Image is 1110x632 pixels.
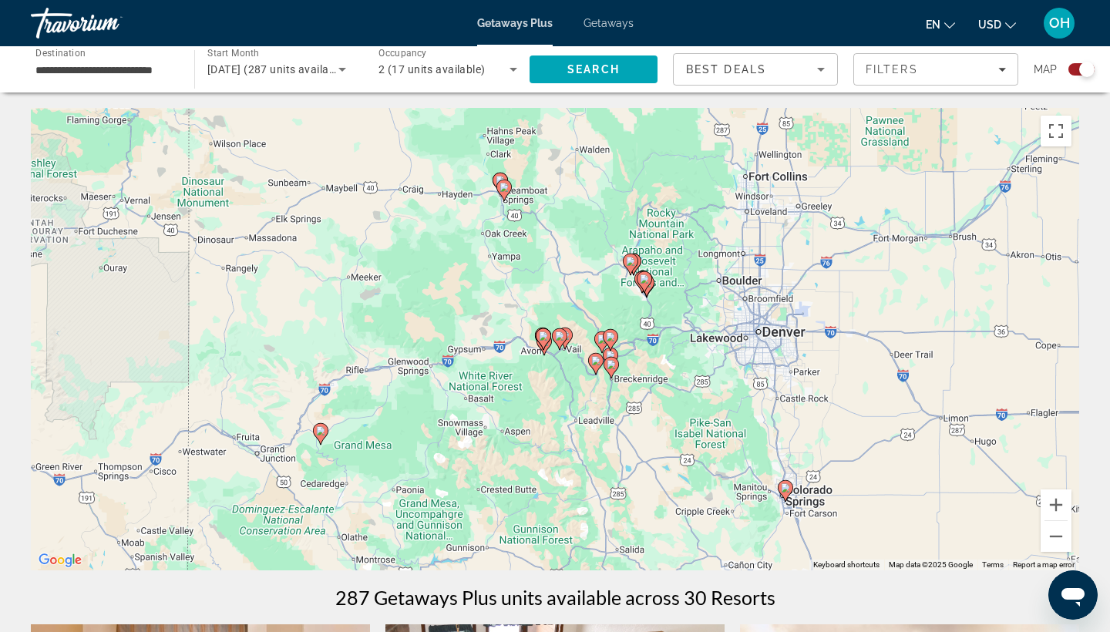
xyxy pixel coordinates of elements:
button: Filters [853,53,1018,86]
a: Travorium [31,3,185,43]
button: Change language [926,13,955,35]
span: Occupancy [378,48,427,59]
iframe: Button to launch messaging window [1048,570,1098,620]
button: Toggle fullscreen view [1041,116,1071,146]
span: Map data ©2025 Google [889,560,973,569]
span: Map [1034,59,1057,80]
span: en [926,18,940,31]
button: Change currency [978,13,1016,35]
button: Keyboard shortcuts [813,560,880,570]
button: User Menu [1039,7,1079,39]
span: USD [978,18,1001,31]
span: Start Month [207,48,259,59]
a: Terms (opens in new tab) [982,560,1004,569]
button: Zoom out [1041,521,1071,552]
span: 2 (17 units available) [378,63,486,76]
mat-select: Sort by [686,60,825,79]
h1: 287 Getaways Plus units available across 30 Resorts [335,586,775,609]
input: Select destination [35,61,174,79]
span: Filters [866,63,918,76]
img: Google [35,550,86,570]
span: Destination [35,47,86,58]
a: Report a map error [1013,560,1075,569]
button: Zoom in [1041,489,1071,520]
button: Search [530,55,658,83]
a: Open this area in Google Maps (opens a new window) [35,550,86,570]
span: OH [1049,15,1070,31]
a: Getaways [584,17,634,29]
span: Best Deals [686,63,766,76]
a: Getaways Plus [477,17,553,29]
span: [DATE] (287 units available) [207,63,348,76]
span: Search [567,63,620,76]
